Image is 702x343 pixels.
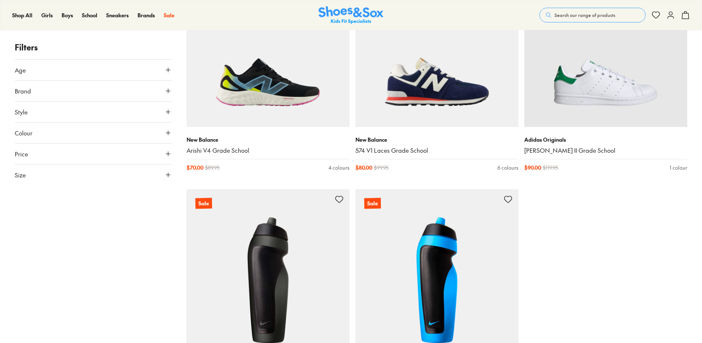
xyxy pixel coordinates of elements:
p: Sale [364,198,381,209]
a: Shop All [12,11,32,19]
button: Colour [15,123,172,143]
a: Girls [41,11,53,19]
a: Arishi V4 Grade School [187,146,350,155]
p: Adidas Originals [524,136,687,144]
span: $ 89.95 [205,164,220,171]
p: Filters [15,41,172,53]
span: Age [15,66,26,74]
div: 6 colours [497,164,518,171]
p: New Balance [187,136,350,144]
span: Style [15,107,28,116]
p: Sale [195,198,212,209]
span: $ 119.95 [543,164,558,171]
a: School [82,11,97,19]
button: Brand [15,81,172,101]
a: Boys [62,11,73,19]
span: Price [15,149,28,158]
button: Price [15,144,172,164]
p: New Balance [355,136,518,144]
button: Style [15,102,172,122]
span: $ 80.00 [355,164,372,171]
a: Brands [138,11,155,19]
span: $ 70.00 [187,164,204,171]
span: Colour [15,128,32,137]
a: Sneakers [106,11,129,19]
span: Search our range of products [555,12,615,18]
span: $ 90.00 [524,164,541,171]
a: 574 V1 Laces Grade School [355,146,518,155]
a: Sale [164,11,174,19]
button: Age [15,60,172,80]
button: Search our range of products [539,8,646,22]
img: SNS_Logo_Responsive.svg [319,6,383,24]
button: Size [15,165,172,185]
div: 4 colours [329,164,350,171]
a: Shoes & Sox [319,6,383,24]
span: Size [15,170,26,179]
span: $ 99.95 [374,164,389,171]
span: Brand [15,86,31,95]
a: [PERSON_NAME] II Grade School [524,146,687,155]
div: 1 colour [670,164,687,171]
